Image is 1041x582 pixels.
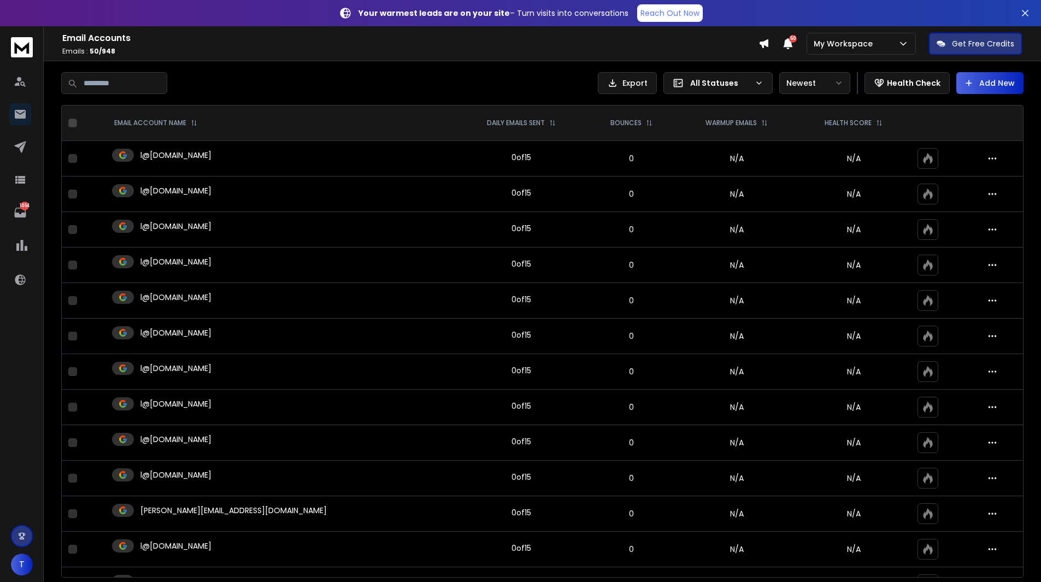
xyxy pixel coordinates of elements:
div: 0 of 15 [511,152,531,163]
p: N/A [803,437,904,448]
p: N/A [803,402,904,413]
p: N/A [803,189,904,199]
td: N/A [677,496,797,532]
td: N/A [677,248,797,283]
td: N/A [677,425,797,461]
p: N/A [803,153,904,164]
button: Get Free Credits [929,33,1022,55]
div: 0 of 15 [511,401,531,411]
p: All Statuses [690,78,750,89]
div: 0 of 15 [511,365,531,376]
p: HEALTH SCORE [825,119,872,127]
td: N/A [677,283,797,319]
td: N/A [677,532,797,567]
p: l@[DOMAIN_NAME] [140,469,211,480]
p: 0 [593,260,670,271]
p: N/A [803,260,904,271]
p: l@[DOMAIN_NAME] [140,256,211,267]
div: 0 of 15 [511,223,531,234]
p: l@[DOMAIN_NAME] [140,540,211,551]
p: DAILY EMAILS SENT [487,119,545,127]
td: N/A [677,390,797,425]
p: 0 [593,366,670,377]
div: 0 of 15 [511,294,531,305]
button: Export [598,72,657,94]
h1: Email Accounts [62,32,758,45]
div: 0 of 15 [511,187,531,198]
p: l@[DOMAIN_NAME] [140,185,211,196]
p: l@[DOMAIN_NAME] [140,327,211,338]
td: N/A [677,212,797,248]
a: 1464 [9,202,31,224]
div: 0 of 15 [511,258,531,269]
td: N/A [677,461,797,496]
p: l@[DOMAIN_NAME] [140,363,211,374]
button: T [11,554,33,575]
td: N/A [677,141,797,177]
p: l@[DOMAIN_NAME] [140,398,211,409]
p: Emails : [62,47,758,56]
p: l@[DOMAIN_NAME] [140,150,211,161]
td: N/A [677,319,797,354]
p: Reach Out Now [640,8,699,19]
span: 50 / 948 [90,46,115,56]
p: 0 [593,153,670,164]
p: l@[DOMAIN_NAME] [140,292,211,303]
p: [PERSON_NAME][EMAIL_ADDRESS][DOMAIN_NAME] [140,505,327,516]
p: 0 [593,331,670,342]
td: N/A [677,354,797,390]
div: 0 of 15 [511,472,531,483]
button: Health Check [864,72,950,94]
span: 50 [789,35,797,43]
a: Reach Out Now [637,4,703,22]
p: Get Free Credits [952,38,1014,49]
p: WARMUP EMAILS [705,119,757,127]
p: 0 [593,544,670,555]
strong: Your warmest leads are on your site [358,8,510,19]
div: 0 of 15 [511,543,531,554]
p: 0 [593,224,670,235]
p: l@[DOMAIN_NAME] [140,221,211,232]
button: Newest [779,72,850,94]
p: N/A [803,544,904,555]
p: 0 [593,508,670,519]
p: N/A [803,331,904,342]
p: N/A [803,366,904,377]
p: l@[DOMAIN_NAME] [140,434,211,445]
td: N/A [677,177,797,212]
p: N/A [803,295,904,306]
p: 0 [593,295,670,306]
p: BOUNCES [610,119,642,127]
p: 1464 [20,202,29,210]
p: N/A [803,473,904,484]
div: 0 of 15 [511,330,531,340]
p: 0 [593,473,670,484]
div: 0 of 15 [511,507,531,518]
p: Health Check [887,78,940,89]
p: My Workspace [814,38,877,49]
button: Add New [956,72,1024,94]
p: N/A [803,224,904,235]
p: – Turn visits into conversations [358,8,628,19]
div: 0 of 15 [511,436,531,447]
p: 0 [593,437,670,448]
p: 0 [593,189,670,199]
p: N/A [803,508,904,519]
div: EMAIL ACCOUNT NAME [114,119,197,127]
img: logo [11,37,33,57]
p: 0 [593,402,670,413]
